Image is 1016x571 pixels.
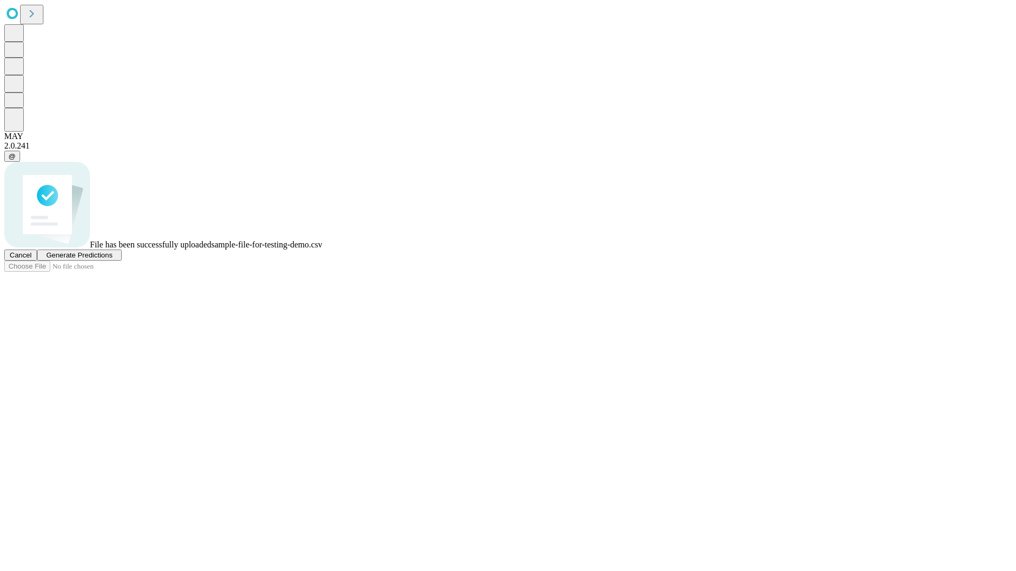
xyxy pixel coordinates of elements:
div: 2.0.241 [4,141,1012,151]
span: Cancel [10,251,32,259]
span: Generate Predictions [46,251,112,259]
button: Generate Predictions [37,250,122,261]
span: @ [8,152,16,160]
button: @ [4,151,20,162]
div: MAY [4,132,1012,141]
button: Cancel [4,250,37,261]
span: sample-file-for-testing-demo.csv [211,240,322,249]
span: File has been successfully uploaded [90,240,211,249]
